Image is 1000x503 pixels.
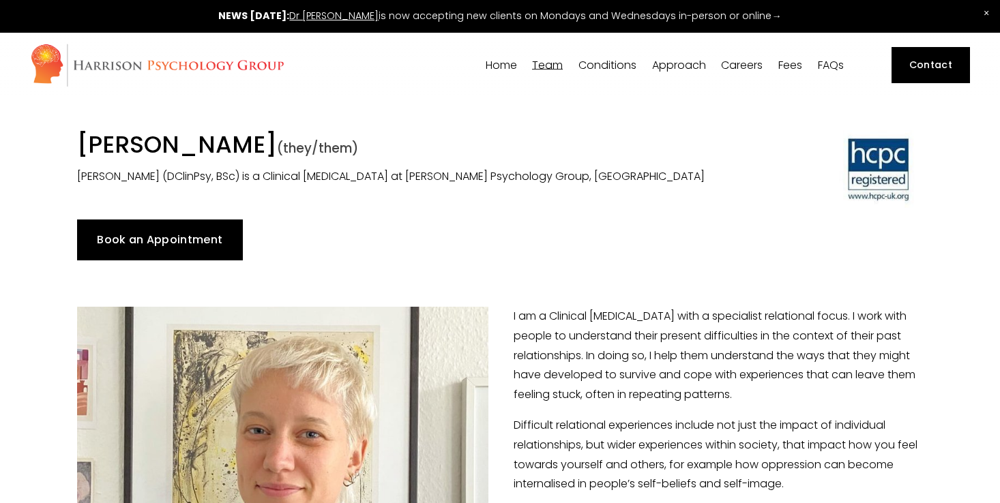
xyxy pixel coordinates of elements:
a: Contact [892,47,970,82]
a: Home [486,59,517,72]
span: Team [532,60,563,71]
span: (they/them) [277,140,358,157]
p: I am a Clinical [MEDICAL_DATA] with a specialist relational focus. I work with people to understa... [77,307,923,405]
a: Dr [PERSON_NAME] [289,9,379,22]
a: FAQs [818,59,844,72]
h1: [PERSON_NAME] [77,130,706,163]
a: Fees [778,59,802,72]
a: folder dropdown [652,59,706,72]
a: Book an Appointment [77,219,243,260]
span: Approach [652,60,706,71]
p: [PERSON_NAME] (DClinPsy, BSc) is a Clinical [MEDICAL_DATA] at [PERSON_NAME] Psychology Group, [GE... [77,167,706,187]
img: Harrison Psychology Group [30,43,284,87]
a: folder dropdown [578,59,636,72]
a: Careers [721,59,763,72]
a: folder dropdown [532,59,563,72]
p: Difficult relational experiences include not just the impact of individual relationships, but wid... [77,416,923,494]
span: Conditions [578,60,636,71]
